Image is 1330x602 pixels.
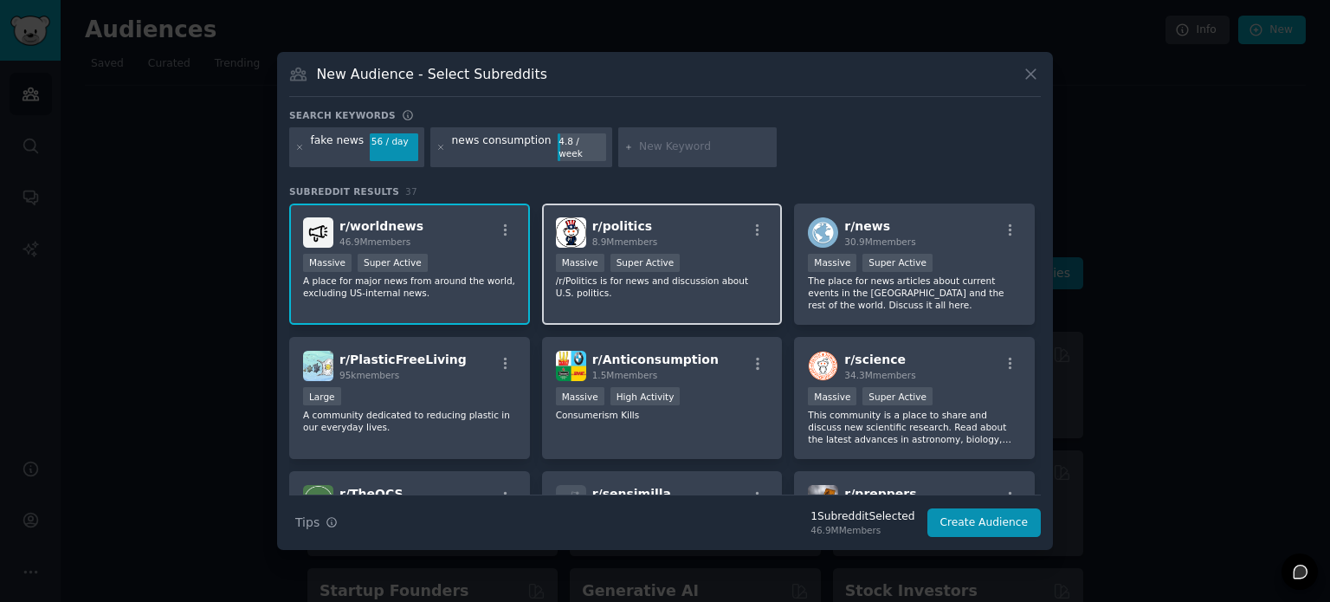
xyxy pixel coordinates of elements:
p: The place for news articles about current events in the [GEOGRAPHIC_DATA] and the rest of the wor... [808,275,1021,311]
span: r/ news [844,219,890,233]
p: Consumerism Kills [556,409,769,421]
div: Massive [808,254,856,272]
img: science [808,351,838,381]
p: This community is a place to share and discuss new scientific research. Read about the latest adv... [808,409,1021,445]
img: worldnews [303,217,333,248]
span: r/ sensimilla [592,487,671,501]
button: Create Audience [927,508,1042,538]
span: r/ PlasticFreeLiving [339,353,467,366]
span: r/ science [844,353,906,366]
span: Tips [295,514,320,532]
span: r/ Anticonsumption [592,353,719,366]
span: 8.9M members [592,236,658,247]
div: news consumption [452,133,552,161]
h3: New Audience - Select Subreddits [317,65,547,83]
div: 56 / day [370,133,418,149]
span: r/ worldnews [339,219,423,233]
img: Anticonsumption [556,351,586,381]
div: Super Active [610,254,681,272]
span: r/ preppers [844,487,916,501]
span: 46.9M members [339,236,410,247]
div: Massive [303,254,352,272]
span: 30.9M members [844,236,915,247]
p: /r/Politics is for news and discussion about U.S. politics. [556,275,769,299]
img: news [808,217,838,248]
img: PlasticFreeLiving [303,351,333,381]
img: preppers [808,485,838,515]
span: 1.5M members [592,370,658,380]
div: Large [303,387,341,405]
span: Subreddit Results [289,185,399,197]
div: Massive [556,254,604,272]
span: 95k members [339,370,399,380]
h3: Search keywords [289,109,396,121]
div: Massive [808,387,856,405]
span: 37 [405,186,417,197]
button: Tips [289,508,344,538]
img: TheOCS [303,485,333,515]
img: politics [556,217,586,248]
div: High Activity [610,387,681,405]
span: 34.3M members [844,370,915,380]
div: 46.9M Members [810,524,914,536]
div: Super Active [862,254,933,272]
div: 4.8 / week [558,133,606,161]
p: A community dedicated to reducing plastic in our everyday lives. [303,409,516,433]
div: 1 Subreddit Selected [810,509,914,525]
div: Super Active [862,387,933,405]
div: fake news [311,133,365,161]
input: New Keyword [639,139,771,155]
span: r/ politics [592,219,652,233]
p: A place for major news from around the world, excluding US-internal news. [303,275,516,299]
div: Super Active [358,254,428,272]
span: r/ TheOCS [339,487,404,501]
div: Massive [556,387,604,405]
